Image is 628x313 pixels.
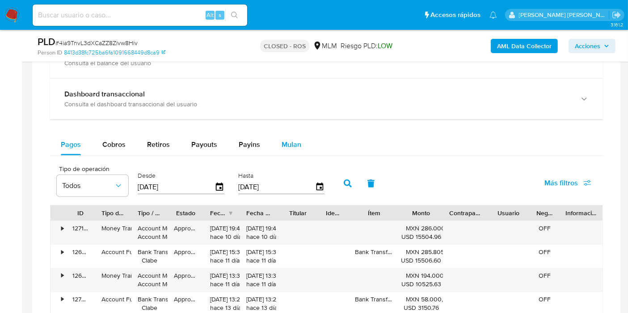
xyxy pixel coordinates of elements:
[612,10,621,20] a: Salir
[55,38,138,47] span: # 4ia9TnvL3dXCaZZ8Zivw8Hiv
[575,39,600,53] span: Acciones
[38,34,55,49] b: PLD
[64,49,165,57] a: 8413d38fc725ba6fa1091668449d8ca9
[497,39,552,53] b: AML Data Collector
[491,39,558,53] button: AML Data Collector
[489,11,497,19] a: Notificaciones
[378,41,392,51] span: LOW
[260,40,309,52] p: CLOSED - ROS
[430,10,480,20] span: Accesos rápidos
[341,41,392,51] span: Riesgo PLD:
[569,39,615,53] button: Acciones
[225,9,244,21] button: search-icon
[33,9,247,21] input: Buscar usuario o caso...
[219,11,221,19] span: s
[38,49,62,57] b: Person ID
[313,41,337,51] div: MLM
[519,11,609,19] p: carlos.obholz@mercadolibre.com
[611,21,624,28] span: 3.161.2
[207,11,214,19] span: Alt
